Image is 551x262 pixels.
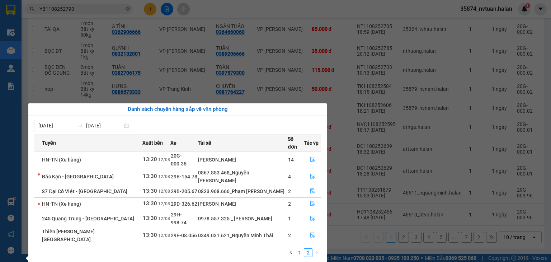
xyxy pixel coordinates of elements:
span: file-done [310,188,315,194]
span: 29D-326.62 [171,201,197,207]
span: 12/08 [158,174,170,179]
span: 12/08 [158,189,170,194]
button: file-done [304,198,321,210]
button: file-done [304,186,321,197]
span: 12/08 [158,157,170,162]
span: 13:20 [143,156,157,163]
span: Xuất bến [142,139,163,147]
span: file-done [310,216,315,221]
button: file-done [304,154,321,165]
span: 14 [288,157,294,163]
li: 1 [295,248,304,257]
input: Từ ngày [38,122,75,130]
button: file-done [304,171,321,182]
span: 12/08 [158,216,170,221]
span: Số đơn [288,135,303,151]
span: Xe [170,139,176,147]
span: file-done [310,157,315,163]
span: 13:30 [143,232,157,238]
span: to [77,123,83,128]
span: file-done [310,233,315,238]
button: file-done [304,213,321,224]
span: 29B-154.78 [171,174,197,179]
a: 1 [296,249,303,257]
div: 0349.031.621_Nguyễn Minh Thái [198,231,288,239]
span: 13:30 [143,200,157,207]
span: 12/08 [158,201,170,206]
span: 29B-205.67 [171,188,197,194]
span: 13:30 [143,188,157,194]
span: 1 [288,216,291,221]
li: 2 [304,248,312,257]
span: Bắc Kạn - [GEOGRAPHIC_DATA] [42,174,114,179]
li: Previous Page [287,248,295,257]
span: file-done [310,201,315,207]
span: left [289,250,293,254]
span: 29H-998.74 [171,212,187,225]
span: Thiên [PERSON_NAME][GEOGRAPHIC_DATA] [42,229,95,242]
span: 20G-000.35 [171,153,187,167]
span: Tác vụ [304,139,319,147]
div: Danh sách chuyến hàng sắp về văn phòng [34,105,321,114]
span: HN-TN (Xe hàng) [42,157,81,163]
div: 0867.853.468_Nguyễn [PERSON_NAME] [198,169,288,184]
span: 4 [288,174,291,179]
div: [PERSON_NAME] [198,156,288,164]
input: Đến ngày [86,122,122,130]
span: HN-TN (Xe hàng) [42,201,81,207]
div: [PERSON_NAME] [198,200,288,208]
button: file-done [304,230,321,241]
div: 0823.968.666_Phạm [PERSON_NAME] [198,187,288,195]
span: right [315,250,319,254]
button: right [312,248,321,257]
span: Tuyến [42,139,56,147]
div: 0978.557.325 _ [PERSON_NAME] [198,215,288,223]
span: 12/08 [158,233,170,238]
span: file-done [310,174,315,179]
span: 13:30 [143,215,157,221]
span: Tài xế [198,139,211,147]
span: 29E-08.056 [171,233,197,238]
span: 87 Đại Cồ Việt - [GEOGRAPHIC_DATA] [42,188,127,194]
span: 245 Quang Trung - [GEOGRAPHIC_DATA] [42,216,134,221]
a: 2 [304,249,312,257]
li: Next Page [312,248,321,257]
span: 2 [288,233,291,238]
button: left [287,248,295,257]
span: 2 [288,188,291,194]
span: swap-right [77,123,83,128]
span: 13:30 [143,173,157,179]
span: 2 [288,201,291,207]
